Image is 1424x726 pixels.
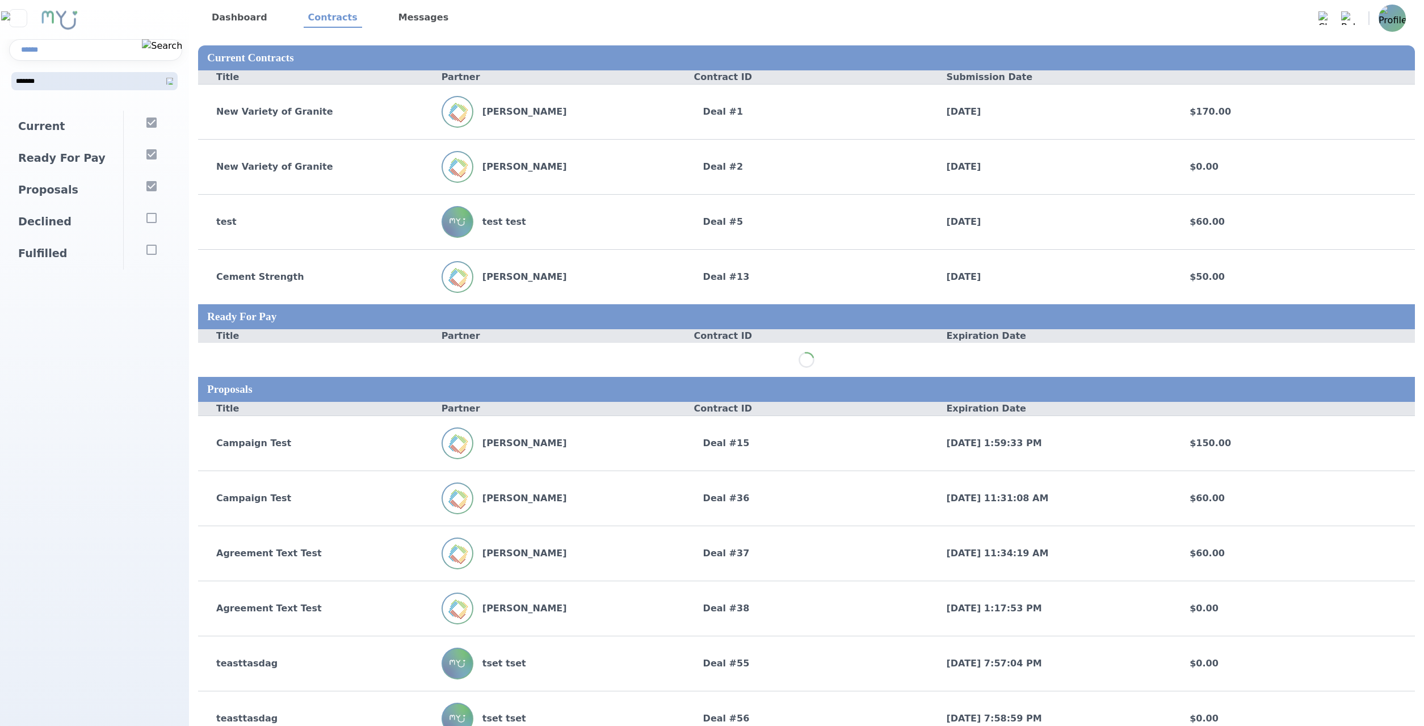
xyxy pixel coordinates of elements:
[928,437,1171,450] div: [DATE] 1:59:33 PM
[198,377,1415,402] div: Proposals
[443,484,472,513] img: Profile
[198,215,442,229] div: test
[928,402,1171,416] div: Expiration Date
[1171,547,1415,560] div: $60.00
[442,70,685,84] div: Partner
[207,9,272,28] a: Dashboard
[685,105,929,119] div: Deal # 1
[1341,11,1355,25] img: Bell
[198,602,442,615] div: Agreement Text Test
[198,304,1415,329] div: Ready For Pay
[9,111,123,142] div: Current
[928,329,1171,343] div: Expiration Date
[473,602,567,615] p: [PERSON_NAME]
[198,492,442,505] div: Campaign Test
[928,602,1171,615] div: [DATE] 1:17:53 PM
[198,105,442,119] div: New Variety of Granite
[9,174,123,206] div: Proposals
[198,160,442,174] div: New Variety of Granite
[685,160,929,174] div: Deal # 2
[198,45,1415,70] div: Current Contracts
[928,270,1171,284] div: [DATE]
[1171,215,1415,229] div: $60.00
[928,492,1171,505] div: [DATE] 11:31:08 AM
[685,329,929,343] div: Contract ID
[443,429,472,458] img: Profile
[473,215,526,229] p: test test
[443,262,472,292] img: Profile
[1318,11,1332,25] img: Chat
[928,712,1171,725] div: [DATE] 7:58:59 PM
[473,160,567,174] p: [PERSON_NAME]
[198,437,442,450] div: Campaign Test
[685,70,929,84] div: Contract ID
[685,602,929,615] div: Deal # 38
[198,270,442,284] div: Cement Strength
[1171,270,1415,284] div: $50.00
[1171,602,1415,615] div: $0.00
[473,657,526,670] p: tset tset
[198,657,442,670] div: teasttasdag
[473,437,567,450] p: [PERSON_NAME]
[442,402,685,416] div: Partner
[1,11,35,25] img: Close sidebar
[198,402,442,416] div: Title
[304,9,362,28] a: Contracts
[443,152,472,182] img: Profile
[685,712,929,725] div: Deal # 56
[928,215,1171,229] div: [DATE]
[9,206,123,238] div: Declined
[198,712,442,725] div: teasttasdag
[1171,105,1415,119] div: $170.00
[473,492,567,505] p: [PERSON_NAME]
[685,492,929,505] div: Deal # 36
[473,105,567,119] p: [PERSON_NAME]
[9,238,123,270] div: Fulfilled
[443,539,472,568] img: Profile
[1171,437,1415,450] div: $150.00
[685,270,929,284] div: Deal # 13
[198,70,442,84] div: Title
[1171,492,1415,505] div: $60.00
[685,437,929,450] div: Deal # 15
[928,105,1171,119] div: [DATE]
[685,402,929,416] div: Contract ID
[1171,657,1415,670] div: $0.00
[1379,5,1406,32] img: Profile
[1171,712,1415,725] div: $0.00
[473,547,567,560] p: [PERSON_NAME]
[473,712,526,725] p: tset tset
[928,657,1171,670] div: [DATE] 7:57:04 PM
[443,649,472,678] img: Profile
[928,547,1171,560] div: [DATE] 11:34:19 AM
[443,97,472,127] img: Profile
[685,657,929,670] div: Deal # 55
[394,9,453,28] a: Messages
[443,594,472,623] img: Profile
[198,329,442,343] div: Title
[1171,160,1415,174] div: $0.00
[685,215,929,229] div: Deal # 5
[685,547,929,560] div: Deal # 37
[443,207,472,237] img: Profile
[198,547,442,560] div: Agreement Text Test
[928,70,1171,84] div: Submission Date
[473,270,567,284] p: [PERSON_NAME]
[9,142,123,174] div: Ready For Pay
[928,160,1171,174] div: [DATE]
[442,329,685,343] div: Partner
